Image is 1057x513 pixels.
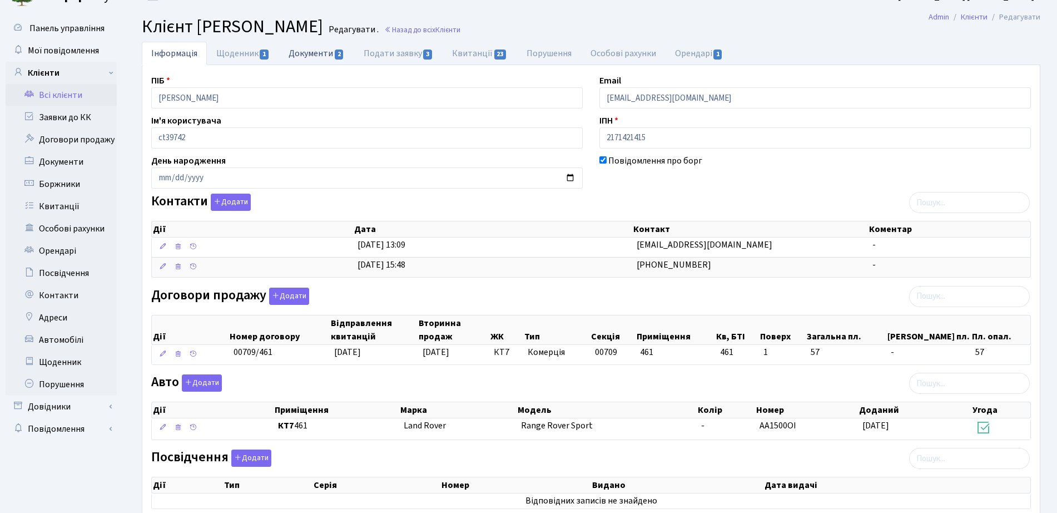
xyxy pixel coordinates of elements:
span: Комерція [528,346,585,359]
th: Видано [591,477,763,493]
a: Панель управління [6,17,117,40]
th: Марка [399,402,517,418]
th: Номер договору [229,315,330,344]
a: Клієнти [961,11,987,23]
th: Загальна пл. [806,315,886,344]
span: 1 [763,346,801,359]
th: Дії [152,315,229,344]
button: Авто [182,374,222,392]
button: Посвідчення [231,450,271,467]
th: Доданий [858,402,971,418]
a: Всі клієнти [6,84,117,106]
label: ПІБ [151,74,170,87]
span: 00709/461 [234,346,272,358]
th: Вторинна продаж [418,315,489,344]
a: Орендарі [6,240,117,262]
a: Посвідчення [6,262,117,284]
button: Договори продажу [269,288,309,305]
label: ІПН [599,114,618,127]
small: Редагувати . [326,24,379,35]
span: [PHONE_NUMBER] [637,259,711,271]
a: Додати [229,448,271,467]
span: 57 [811,346,882,359]
a: Особові рахунки [581,42,666,65]
th: Модель [517,402,697,418]
a: Порушення [517,42,581,65]
span: [DATE] [334,346,361,358]
a: Адреси [6,307,117,329]
a: Мої повідомлення [6,40,117,62]
span: Клієнти [435,24,460,35]
a: Інформація [142,42,207,65]
th: Тип [523,315,589,344]
a: Квитанції [443,42,517,65]
span: АА1500ОІ [760,420,796,432]
label: Посвідчення [151,450,271,467]
span: Land Rover [404,420,446,432]
input: Пошук... [909,192,1030,213]
input: Пошук... [909,448,1030,469]
span: [DATE] 15:48 [358,259,405,271]
span: 461 [278,420,395,432]
th: Кв, БТІ [715,315,759,344]
span: 1 [260,50,269,60]
span: [DATE] [862,420,889,432]
label: Контакти [151,194,251,211]
th: Номер [440,477,591,493]
th: Приміщення [274,402,399,418]
td: Відповідних записів не знайдено [152,494,1030,509]
th: [PERSON_NAME] пл. [886,315,971,344]
a: Договори продажу [6,129,117,151]
a: Орендарі [666,42,733,65]
span: 2 [335,50,344,60]
th: Дії [152,477,223,493]
span: 461 [720,346,755,359]
th: Тип [223,477,312,493]
label: Повідомлення про борг [608,154,702,167]
span: 3 [423,50,432,60]
button: Контакти [211,194,251,211]
span: Мої повідомлення [28,45,99,57]
th: Угода [971,402,1030,418]
a: Квитанції [6,195,117,218]
th: Контакт [632,221,868,237]
a: Щоденник [207,42,279,65]
label: Email [599,74,621,87]
span: 00709 [595,346,617,358]
span: 1 [713,50,722,60]
a: Документи [6,151,117,173]
span: 461 [640,346,653,358]
a: Автомобілі [6,329,117,351]
th: ЖК [489,315,523,344]
span: 57 [975,346,1026,359]
th: Серія [312,477,440,493]
a: Заявки до КК [6,106,117,129]
span: Панель управління [29,22,105,34]
a: Admin [929,11,949,23]
input: Пошук... [909,286,1030,307]
th: Дії [152,402,274,418]
th: Дії [152,221,353,237]
a: Документи [279,42,354,65]
span: - [891,346,966,359]
input: Пошук... [909,373,1030,394]
a: Особові рахунки [6,218,117,240]
a: Порушення [6,373,117,396]
a: Боржники [6,173,117,195]
th: Дата [353,221,632,237]
a: Додати [208,192,251,211]
label: Ім'я користувача [151,114,221,127]
span: - [701,420,704,432]
th: Приміщення [636,315,715,344]
a: Щоденник [6,351,117,373]
span: [DATE] [423,346,449,358]
span: КТ7 [494,346,519,359]
a: Повідомлення [6,418,117,440]
a: Подати заявку [354,42,443,65]
a: Назад до всіхКлієнти [384,24,460,35]
span: - [872,239,876,251]
span: [DATE] 13:09 [358,239,405,251]
span: Клієнт [PERSON_NAME] [142,14,323,40]
th: Коментар [868,221,1030,237]
th: Поверх [759,315,806,344]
